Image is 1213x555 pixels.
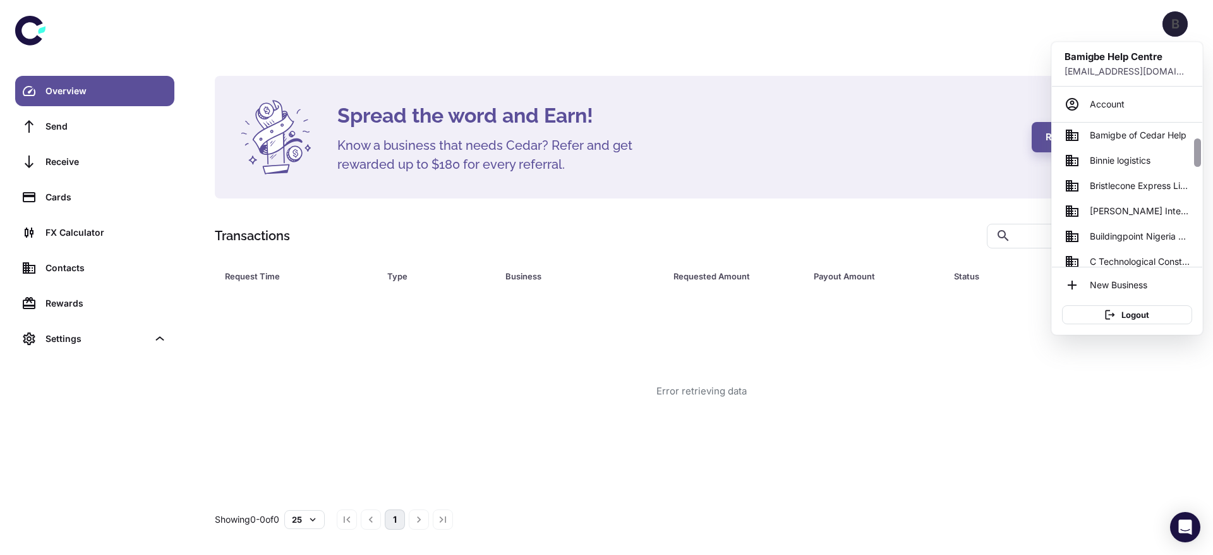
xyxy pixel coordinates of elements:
[1062,305,1192,324] button: Logout
[1090,179,1190,193] span: Bristlecone Express Limited
[1170,512,1200,542] div: Open Intercom Messenger
[1065,50,1190,64] h6: Bamigbe Help Centre
[1090,154,1150,168] span: Binnie logistics
[1090,204,1190,218] span: [PERSON_NAME] Integrated Resources Ltd
[1057,272,1197,298] li: New Business
[1090,255,1190,269] span: C Technological Construction Solutions Ltd.
[1065,64,1190,78] p: [EMAIL_ADDRESS][DOMAIN_NAME]
[1057,92,1197,117] a: Account
[1090,128,1186,142] span: Bamigbe of Cedar Help
[1090,229,1190,243] span: Buildingpoint Nigeria Limited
